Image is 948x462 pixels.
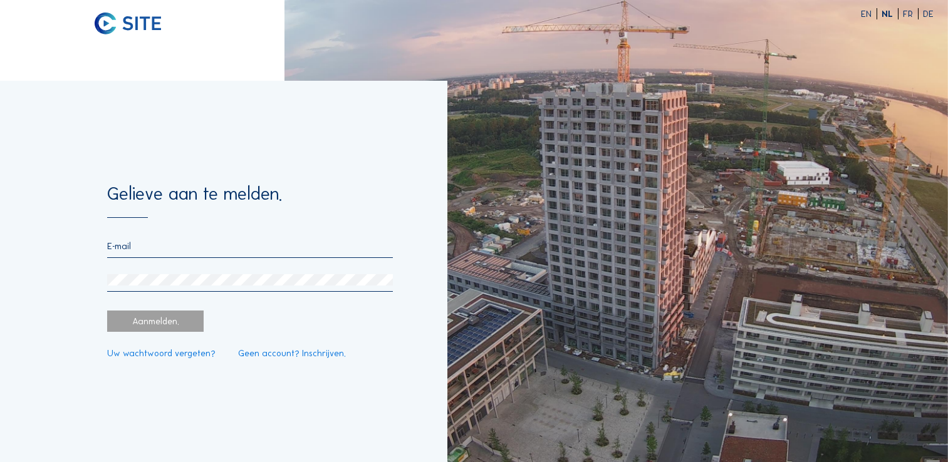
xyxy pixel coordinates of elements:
div: Gelieve aan te melden. [107,185,393,218]
div: EN [861,9,877,18]
div: Aanmelden. [107,311,204,332]
a: Geen account? Inschrijven. [238,349,346,357]
div: NL [882,9,899,18]
img: C-SITE logo [95,13,161,35]
input: E-mail [107,240,393,252]
div: DE [923,9,934,18]
div: FR [903,9,919,18]
a: Uw wachtwoord vergeten? [107,349,216,357]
